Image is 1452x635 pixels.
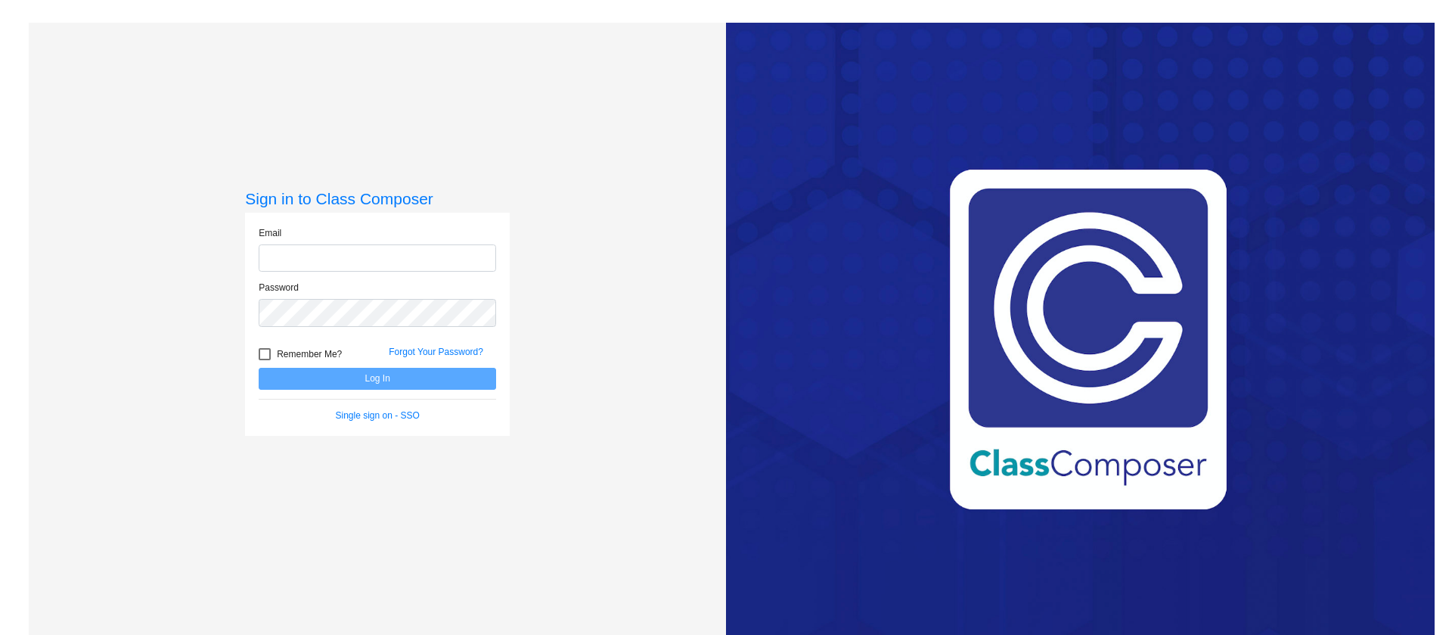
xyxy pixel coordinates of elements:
[389,347,483,357] a: Forgot Your Password?
[259,281,299,294] label: Password
[259,368,496,390] button: Log In
[259,226,281,240] label: Email
[277,345,342,363] span: Remember Me?
[336,410,420,421] a: Single sign on - SSO
[245,189,510,208] h3: Sign in to Class Composer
